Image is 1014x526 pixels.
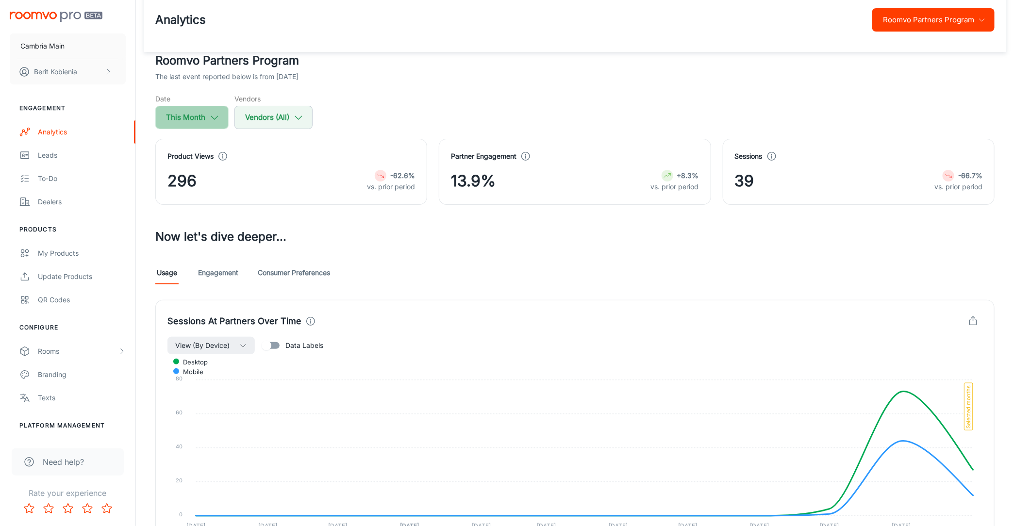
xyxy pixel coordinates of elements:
[34,66,77,77] p: Berit Kobienia
[38,127,126,137] div: Analytics
[167,151,214,162] h4: Product Views
[155,11,206,29] h1: Analytics
[10,12,102,22] img: Roomvo PRO Beta
[167,314,301,328] h4: Sessions At Partners Over Time
[179,511,183,518] tspan: 0
[258,261,330,284] a: Consumer Preferences
[176,443,183,450] tspan: 40
[175,340,230,351] span: View (By Device)
[38,295,126,305] div: QR Codes
[155,228,995,246] h3: Now let's dive deeper...
[38,197,126,207] div: Dealers
[167,337,255,354] button: View (By Device)
[10,59,126,84] button: Berit Kobienia
[651,181,699,192] p: vs. prior period
[78,499,97,518] button: Rate 4 star
[155,71,299,82] p: The last event reported below is from [DATE]
[735,169,754,193] span: 39
[176,409,183,416] tspan: 60
[155,94,229,104] h5: Date
[19,499,39,518] button: Rate 1 star
[451,169,496,193] span: 13.9%
[155,261,179,284] a: Usage
[176,477,183,484] tspan: 20
[10,33,126,59] button: Cambria Main
[43,456,84,468] span: Need help?
[677,171,699,180] strong: +8.3%
[285,340,323,351] span: Data Labels
[451,151,516,162] h4: Partner Engagement
[39,499,58,518] button: Rate 2 star
[38,346,118,357] div: Rooms
[38,173,126,184] div: To-do
[167,169,197,193] span: 296
[390,171,415,180] strong: -62.6%
[176,358,208,366] span: desktop
[176,375,183,382] tspan: 80
[872,8,995,32] button: Roomvo Partners Program
[38,369,126,380] div: Branding
[735,151,763,162] h4: Sessions
[38,248,126,259] div: My Products
[176,367,203,376] span: mobile
[20,41,65,51] p: Cambria Main
[234,94,313,104] h5: Vendors
[8,487,128,499] p: Rate your experience
[234,106,313,129] button: Vendors (All)
[367,181,415,192] p: vs. prior period
[58,499,78,518] button: Rate 3 star
[155,106,229,129] button: This Month
[38,393,126,403] div: Texts
[198,261,238,284] a: Engagement
[38,150,126,161] div: Leads
[155,52,995,69] h2: Roomvo Partners Program
[97,499,116,518] button: Rate 5 star
[38,271,126,282] div: Update Products
[934,181,982,192] p: vs. prior period
[958,171,982,180] strong: -66.7%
